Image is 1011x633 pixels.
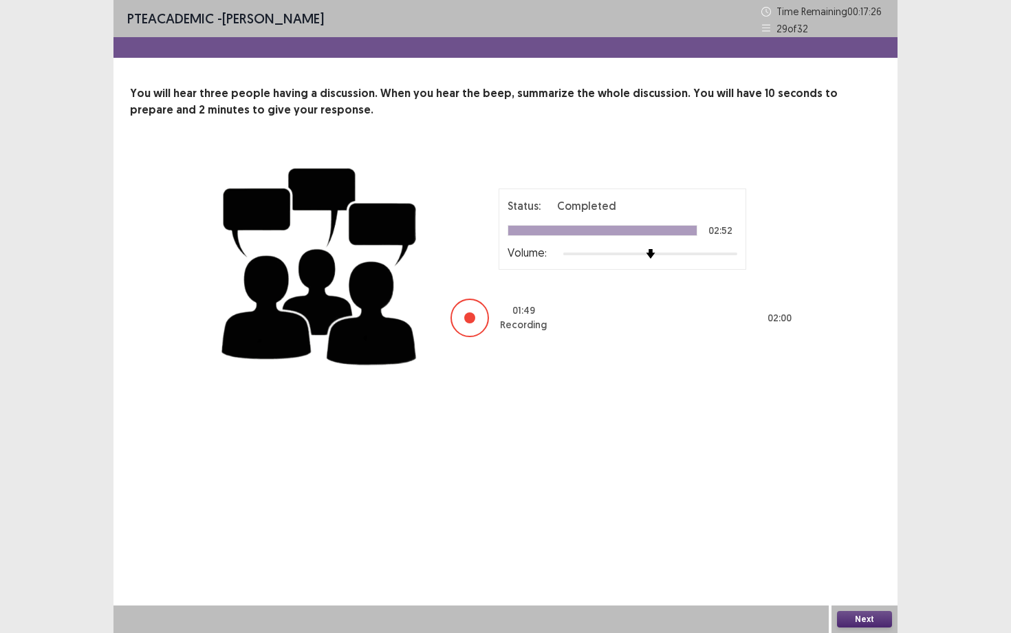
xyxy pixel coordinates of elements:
p: Time Remaining 00 : 17 : 26 [776,4,884,19]
p: Status: [508,197,541,214]
img: arrow-thumb [646,249,655,259]
p: 02:52 [708,226,732,235]
p: 01 : 49 [512,303,535,318]
p: Recording [500,318,547,332]
p: Volume: [508,244,547,261]
p: You will hear three people having a discussion. When you hear the beep, summarize the whole discu... [130,85,881,118]
p: Completed [557,197,616,214]
p: - [PERSON_NAME] [127,8,324,29]
p: 02 : 00 [768,311,792,325]
img: group-discussion [217,151,423,376]
span: PTE academic [127,10,214,27]
p: 29 of 32 [776,21,808,36]
button: Next [837,611,892,627]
